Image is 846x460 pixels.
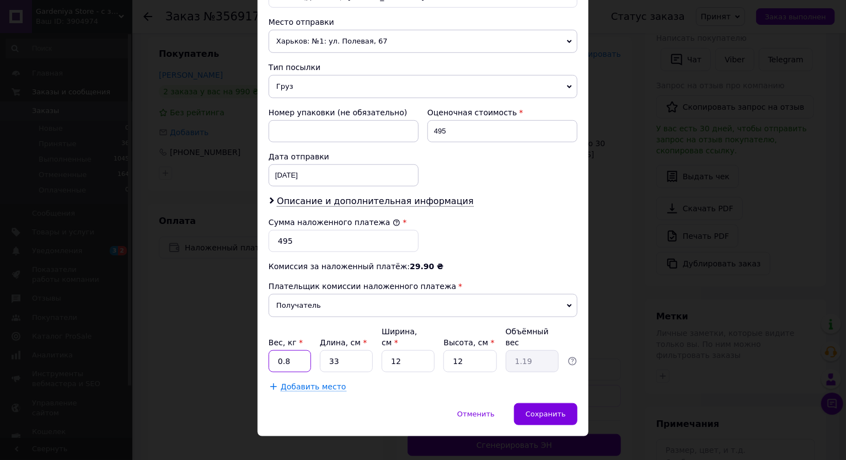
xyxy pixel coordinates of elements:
span: Отменить [457,410,495,418]
span: Описание и дополнительная информация [277,196,474,207]
span: Тип посылки [269,63,320,72]
span: Груз [269,75,577,98]
div: Комиссия за наложенный платёж: [269,261,577,272]
label: Сумма наложенного платежа [269,218,400,227]
label: Длина, см [320,338,367,347]
span: Харьков: №1: ул. Полевая, 67 [269,30,577,53]
span: Место отправки [269,18,334,26]
label: Ширина, см [382,327,417,347]
label: Высота, см [443,338,494,347]
div: Номер упаковки (не обязательно) [269,107,419,118]
label: Вес, кг [269,338,303,347]
span: Плательщик комиссии наложенного платежа [269,282,456,291]
div: Оценочная стоимость [427,107,577,118]
span: Получатель [269,294,577,317]
div: Дата отправки [269,151,419,162]
span: Сохранить [526,410,566,418]
span: Добавить место [281,382,346,392]
div: Объёмный вес [506,326,559,348]
span: 29.90 ₴ [410,262,443,271]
